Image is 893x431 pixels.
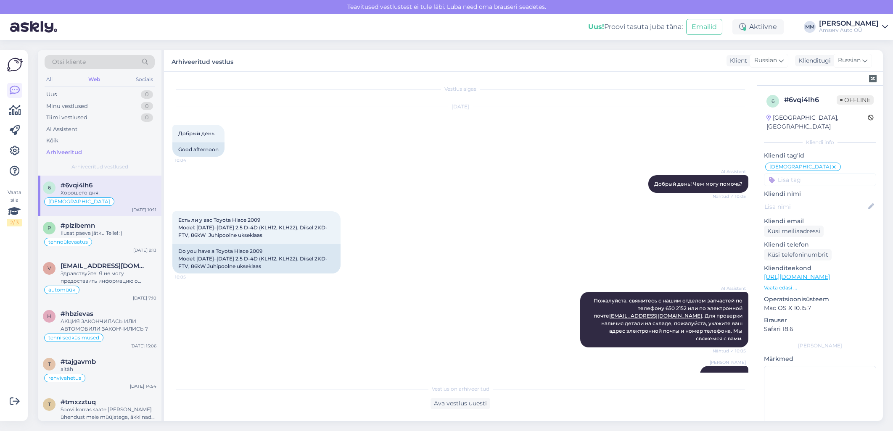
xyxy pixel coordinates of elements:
[132,207,156,213] div: [DATE] 10:11
[172,85,748,93] div: Vestlus algas
[46,90,57,99] div: Uus
[654,181,742,187] span: Добрый день! Чем могу помочь?
[71,163,128,171] span: Arhiveeritud vestlused
[61,229,156,237] div: Ilusat päeva jätku Teile! :)
[588,23,604,31] b: Uus!
[764,304,876,313] p: Mac OS X 10.15.7
[771,98,774,104] span: 6
[764,189,876,198] p: Kliendi nimi
[130,383,156,389] div: [DATE] 14:54
[61,406,156,421] div: Soovi korras saate [PERSON_NAME] ühendust meie müüjatega, äkki nad oskavad öelda, kas mõni sellin...
[141,113,153,122] div: 0
[48,401,51,407] span: t
[45,74,54,85] div: All
[172,103,748,110] div: [DATE]
[764,240,876,249] p: Kliendi telefon
[588,22,683,32] div: Proovi tasuta juba täna:
[714,285,746,292] span: AI Assistent
[48,184,51,191] span: 6
[7,57,23,73] img: Askly Logo
[172,55,233,66] label: Arhiveeritud vestlus
[178,217,328,238] span: Есть ли у вас Toyota Hiace 2009 Model: [DATE]–[DATE] 2.5 D-4D (KLH12, KLH22), Diisel 2KD-FTV, 86k...
[713,348,746,354] span: Nähtud ✓ 10:05
[819,27,879,34] div: Amserv Auto OÜ
[61,222,95,229] span: #plzibemn
[764,173,876,186] input: Lisa tag
[766,113,868,131] div: [GEOGRAPHIC_DATA], [GEOGRAPHIC_DATA]
[48,335,99,340] span: tehnilsedküsimused
[133,295,156,301] div: [DATE] 7:10
[754,56,777,65] span: Russian
[47,313,51,319] span: h
[686,19,722,35] button: Emailid
[134,74,155,85] div: Socials
[46,102,88,110] div: Minu vestlused
[764,355,876,363] p: Märkmed
[61,189,156,197] div: Хорошего дня!
[48,225,51,231] span: p
[48,199,110,204] span: [DEMOGRAPHIC_DATA]
[795,56,831,65] div: Klienditugi
[769,164,831,169] span: [DEMOGRAPHIC_DATA]
[172,142,225,157] div: Good afternoon
[61,358,96,365] span: #tajgavmb
[706,371,742,378] span: Здравствуите
[178,130,214,137] span: Добрый день
[609,313,702,319] a: [EMAIL_ADDRESS][DOMAIN_NAME]
[46,137,58,145] div: Kõik
[713,193,746,200] span: Nähtud ✓ 10:05
[727,56,747,65] div: Klient
[431,398,490,409] div: Ava vestlus uuesti
[61,318,156,333] div: АКЦИЯ ЗАКОНЧИЛАСЬ ИЛИ АВТОМОБИЛИ ЗАКОНЧИЛИСЬ ?
[172,244,341,273] div: Do you have a Toyota Hiace 2009 Model: [DATE]–[DATE] 2.5 D-4D (KLH12, KLH22), Diisel 2KD-FTV, 86k...
[48,361,51,367] span: t
[710,359,746,365] span: [PERSON_NAME]
[7,189,22,226] div: Vaata siia
[714,168,746,175] span: AI Assistent
[764,249,832,260] div: Küsi telefoninumbrit
[48,239,88,244] span: tehnoülevaatus
[175,157,206,163] span: 10:04
[764,226,824,237] div: Küsi meiliaadressi
[61,181,92,189] span: #6vqi4lh6
[7,219,22,226] div: 2 / 3
[61,398,96,406] span: #tmxzztuq
[61,310,93,318] span: #hbzievas
[87,74,102,85] div: Web
[141,102,153,110] div: 0
[46,148,82,157] div: Arhiveeritud
[764,284,876,292] p: Vaata edasi ...
[48,265,51,271] span: V
[61,262,148,270] span: Vadimglotov8080@gmail.com
[764,273,830,281] a: [URL][DOMAIN_NAME]
[133,247,156,253] div: [DATE] 9:13
[130,343,156,349] div: [DATE] 15:06
[784,95,837,105] div: # 6vqi4lh6
[175,274,206,280] span: 10:05
[764,151,876,160] p: Kliendi tag'id
[141,90,153,99] div: 0
[764,316,876,325] p: Brauser
[594,297,744,342] span: Пожалуйста, свяжитесь с нашим отделом запчастей по телефону 650 2152 или по электронной почте . Д...
[819,20,888,34] a: [PERSON_NAME]Amserv Auto OÜ
[764,139,876,146] div: Kliendi info
[764,295,876,304] p: Operatsioonisüsteem
[61,270,156,285] div: Здравствуйте! Я не могу предоставить информацию о наличии конкретных автомобилей в наших представ...
[732,19,784,34] div: Aktiivne
[48,376,81,381] span: rehvivahetus
[46,125,77,134] div: AI Assistent
[804,21,816,33] div: MM
[764,325,876,334] p: Safari 18.6
[837,95,874,105] span: Offline
[764,217,876,226] p: Kliendi email
[819,20,879,27] div: [PERSON_NAME]
[61,365,156,373] div: aitäh
[48,287,75,292] span: automüük
[764,264,876,273] p: Klienditeekond
[52,58,86,66] span: Otsi kliente
[46,113,87,122] div: Tiimi vestlused
[838,56,861,65] span: Russian
[432,385,489,393] span: Vestlus on arhiveeritud
[764,342,876,350] div: [PERSON_NAME]
[869,75,877,82] img: zendesk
